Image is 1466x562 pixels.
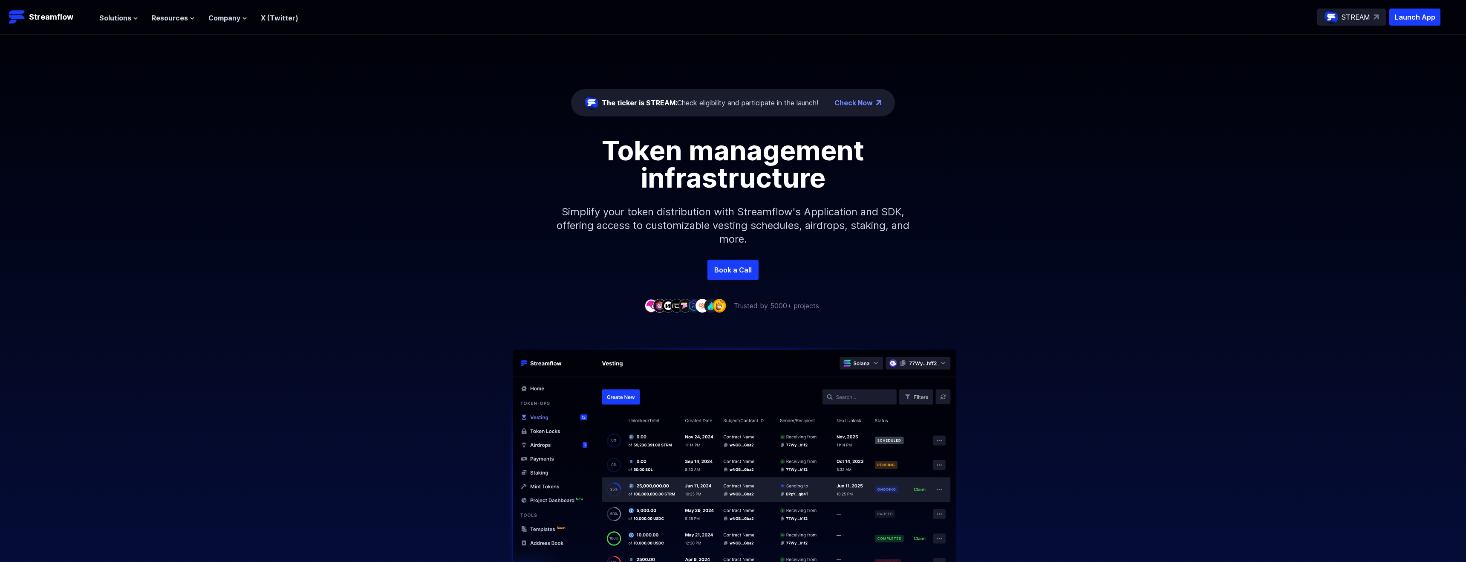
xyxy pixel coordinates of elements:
img: company-5 [678,299,692,312]
img: streamflow-logo-circle.png [585,96,598,110]
img: company-6 [687,299,701,312]
img: company-9 [713,299,726,312]
a: Book a Call [707,260,759,280]
img: company-8 [704,299,718,312]
p: Simplify your token distribution with Streamflow's Application and SDK, offering access to custom... [550,191,916,260]
a: STREAM [1317,9,1386,26]
p: Streamflow [29,11,73,23]
div: Check eligibility and participate in the launch! [602,98,818,108]
img: company-1 [644,299,658,312]
img: top-right-arrow.svg [1374,14,1379,20]
img: Streamflow Logo [9,9,26,26]
span: Resources [152,13,188,23]
p: Trusted by 5000+ projects [734,301,819,311]
span: Company [208,13,240,23]
p: STREAM [1342,12,1370,22]
a: Streamflow [9,9,91,26]
span: Solutions [99,13,131,23]
img: top-right-arrow.png [876,100,881,105]
a: Check Now [834,98,873,108]
img: streamflow-logo-circle.png [1325,10,1338,24]
button: Solutions [99,13,138,23]
img: company-2 [653,299,667,312]
img: company-4 [670,299,684,312]
button: Launch App [1389,9,1440,26]
button: Company [208,13,247,23]
img: company-3 [661,299,675,312]
h1: Token management infrastructure [541,137,925,191]
img: company-7 [695,299,709,312]
button: Resources [152,13,195,23]
a: X (Twitter) [261,14,298,22]
span: The ticker is STREAM: [602,98,677,107]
